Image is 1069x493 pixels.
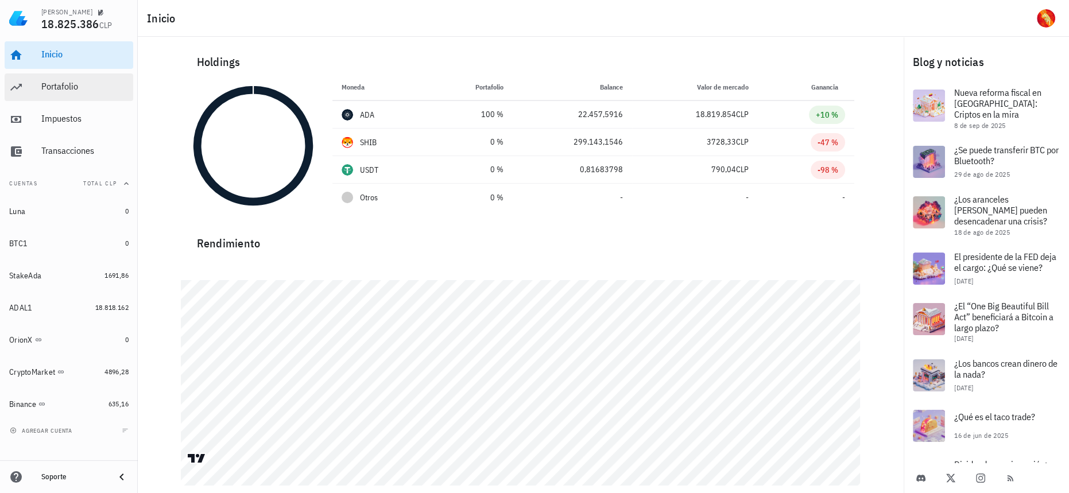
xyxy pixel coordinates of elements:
[360,164,379,176] div: USDT
[342,164,353,176] div: USDT-icon
[9,239,28,249] div: BTC1
[5,294,133,321] a: ADAL1 18.818.162
[5,170,133,197] button: CuentasTotal CLP
[9,367,55,377] div: CryptoMarket
[104,271,129,280] span: 1691,86
[954,411,1035,422] span: ¿Qué es el taco trade?
[41,81,129,92] div: Portafolio
[904,294,1069,350] a: ¿El “One Big Beautiful Bill Act” beneficiará a Bitcoin a largo plazo? [DATE]
[5,197,133,225] a: Luna 0
[41,145,129,156] div: Transacciones
[5,230,133,257] a: BTC1 0
[632,73,758,101] th: Valor de mercado
[360,137,377,148] div: SHIB
[818,164,838,176] div: -98 %
[431,73,513,101] th: Portafolio
[7,425,78,436] button: agregar cuenta
[954,193,1047,227] span: ¿Los aranceles [PERSON_NAME] pueden desencadenar una crisis?
[954,383,973,392] span: [DATE]
[954,358,1058,380] span: ¿Los bancos crean dinero de la nada?
[954,144,1059,166] span: ¿Se puede transferir BTC por Bluetooth?
[360,192,378,204] span: Otros
[109,399,129,408] span: 635,16
[816,109,838,121] div: +10 %
[440,164,503,176] div: 0 %
[12,427,72,434] span: agregar cuenta
[125,239,129,247] span: 0
[5,262,133,289] a: StakeAda 1691,86
[904,80,1069,137] a: Nueva reforma fiscal en [GEOGRAPHIC_DATA]: Criptos en la mira 8 de sep de 2025
[332,73,431,101] th: Moneda
[711,164,736,174] span: 790,04
[522,108,623,121] div: 22.457,5916
[842,192,845,203] span: -
[811,83,845,91] span: Ganancia
[5,106,133,133] a: Impuestos
[904,187,1069,243] a: ¿Los aranceles [PERSON_NAME] pueden desencadenar una crisis? 18 de ago de 2025
[522,164,623,176] div: 0,81683798
[104,367,129,376] span: 4896,28
[188,225,854,253] div: Rendimiento
[513,73,632,101] th: Balance
[522,136,623,148] div: 299.143,1546
[736,164,749,174] span: CLP
[954,87,1041,120] span: Nueva reforma fiscal en [GEOGRAPHIC_DATA]: Criptos en la mira
[954,334,973,343] span: [DATE]
[904,243,1069,294] a: El presidente de la FED deja el cargo: ¿Qué se viene? [DATE]
[5,138,133,165] a: Transacciones
[147,9,180,28] h1: Inicio
[954,228,1010,236] span: 18 de ago de 2025
[707,137,736,147] span: 3728,33
[360,109,375,121] div: ADA
[188,44,854,80] div: Holdings
[440,192,503,204] div: 0 %
[904,350,1069,401] a: ¿Los bancos crean dinero de la nada? [DATE]
[5,358,133,386] a: CryptoMarket 4896,28
[41,7,92,17] div: [PERSON_NAME]
[954,300,1053,333] span: ¿El “One Big Beautiful Bill Act” beneficiará a Bitcoin a largo plazo?
[1037,9,1055,28] div: avatar
[5,73,133,101] a: Portafolio
[9,207,25,216] div: Luna
[125,335,129,344] span: 0
[954,431,1008,440] span: 16 de jun de 2025
[620,192,623,203] span: -
[440,136,503,148] div: 0 %
[125,207,129,215] span: 0
[5,326,133,354] a: OrionX 0
[99,20,113,30] span: CLP
[954,277,973,285] span: [DATE]
[342,137,353,148] div: SHIB-icon
[818,137,838,148] div: -47 %
[342,109,353,121] div: ADA-icon
[746,192,749,203] span: -
[41,113,129,124] div: Impuestos
[736,137,749,147] span: CLP
[904,137,1069,187] a: ¿Se puede transferir BTC por Bluetooth? 29 de ago de 2025
[904,44,1069,80] div: Blog y noticias
[440,108,503,121] div: 100 %
[41,49,129,60] div: Inicio
[736,109,749,119] span: CLP
[9,303,32,313] div: ADAL1
[5,41,133,69] a: Inicio
[187,453,207,464] a: Charting by TradingView
[696,109,736,119] span: 18.819.854
[41,16,99,32] span: 18.825.386
[904,401,1069,451] a: ¿Qué es el taco trade? 16 de jun de 2025
[5,390,133,418] a: Binance 635,16
[9,399,36,409] div: Binance
[9,271,41,281] div: StakeAda
[954,170,1010,178] span: 29 de ago de 2025
[954,121,1005,130] span: 8 de sep de 2025
[9,9,28,28] img: LedgiFi
[9,335,33,345] div: OrionX
[41,472,106,482] div: Soporte
[954,251,1056,273] span: El presidente de la FED deja el cargo: ¿Qué se viene?
[83,180,117,187] span: Total CLP
[95,303,129,312] span: 18.818.162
